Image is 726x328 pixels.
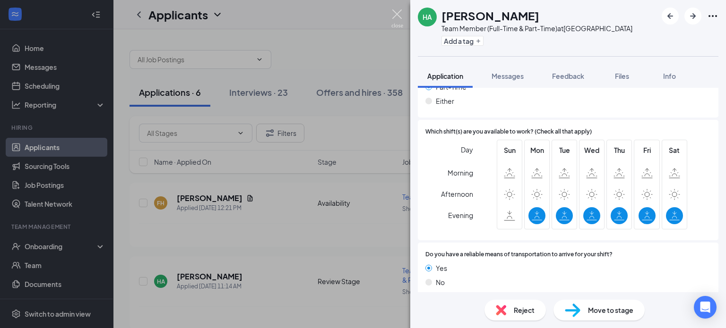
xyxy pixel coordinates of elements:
svg: Plus [475,38,481,44]
span: Thu [611,145,628,155]
span: Wed [583,145,600,155]
button: ArrowLeftNew [662,8,679,25]
span: Which shift(s) are you available to work? (Check all that apply) [425,127,592,136]
h1: [PERSON_NAME] [441,8,539,24]
span: Feedback [552,72,584,80]
span: Fri [639,145,656,155]
span: Mon [528,145,545,155]
span: Move to stage [588,305,633,315]
svg: Ellipses [707,10,718,22]
span: Day [461,144,473,155]
span: Morning [448,164,473,181]
span: Evening [448,207,473,224]
button: ArrowRight [684,8,701,25]
span: Reject [514,305,535,315]
svg: ArrowLeftNew [665,10,676,22]
span: Application [427,72,463,80]
span: Either [436,96,454,106]
span: Sun [501,145,518,155]
svg: ArrowRight [687,10,699,22]
button: PlusAdd a tag [441,36,484,46]
span: Do you have a reliable means of transportation to arrive for your shift? [425,250,613,259]
div: Team Member (Full-Time & Part-Time) at [GEOGRAPHIC_DATA] [441,24,632,33]
div: Open Intercom Messenger [694,296,717,319]
span: Sat [666,145,683,155]
span: Files [615,72,629,80]
span: No [436,277,445,287]
span: Tue [556,145,573,155]
span: Messages [492,72,524,80]
span: Yes [436,263,447,273]
div: HA [423,12,432,22]
span: Afternoon [441,185,473,202]
span: Info [663,72,676,80]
